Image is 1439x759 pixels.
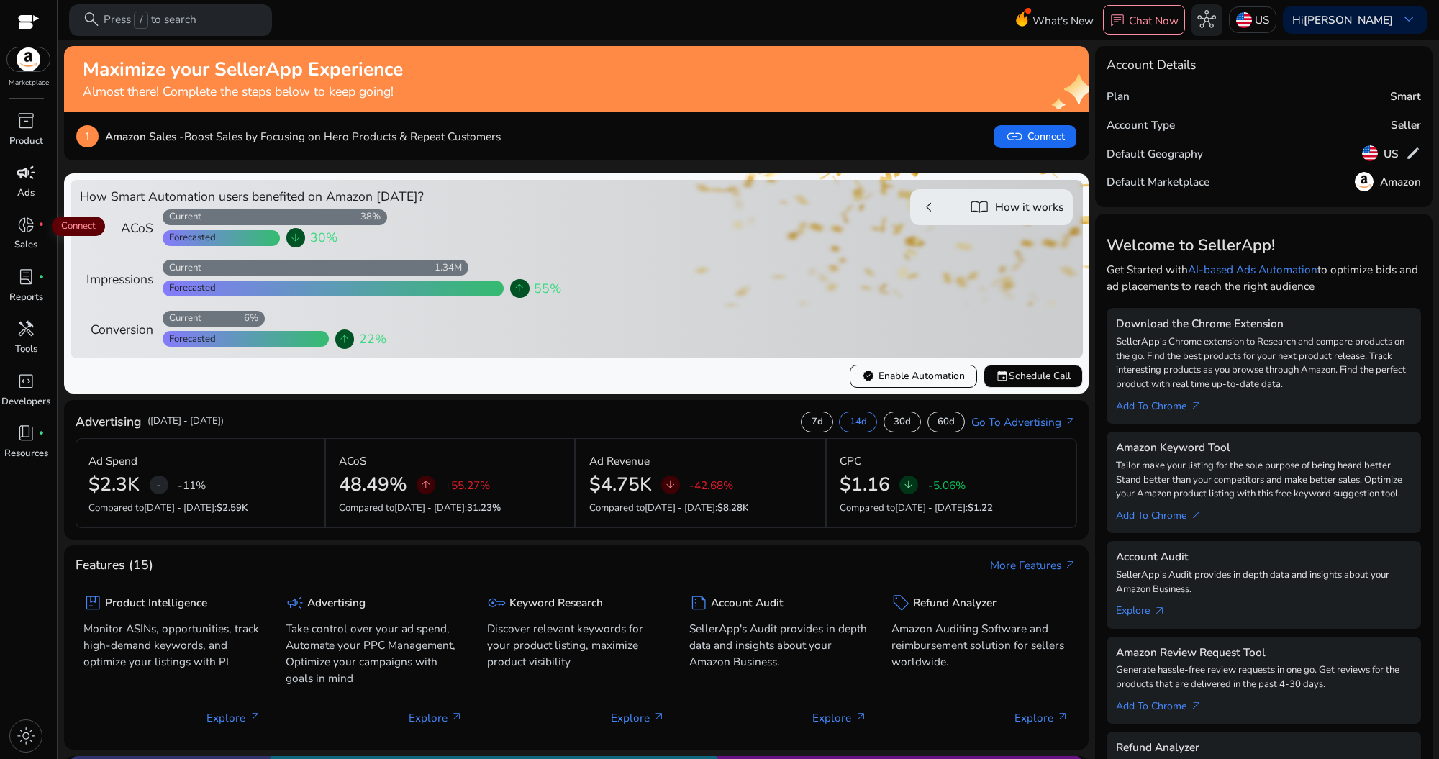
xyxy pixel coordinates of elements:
[1190,509,1203,522] span: arrow_outward
[970,198,989,217] span: import_contacts
[1116,646,1412,659] h5: Amazon Review Request Tool
[1190,400,1203,413] span: arrow_outward
[1197,10,1216,29] span: hub
[1191,4,1223,36] button: hub
[339,501,562,516] p: Compared to :
[38,222,45,228] span: fiber_manual_record
[163,312,201,325] div: Current
[82,10,101,29] span: search
[409,709,463,726] p: Explore
[1056,711,1069,724] span: arrow_outward
[307,596,366,609] h5: Advertising
[487,594,506,612] span: key
[1107,90,1130,103] h5: Plan
[249,711,262,724] span: arrow_outward
[850,416,867,429] p: 14d
[76,414,141,430] h4: Advertising
[1190,700,1203,713] span: arrow_outward
[589,453,650,469] p: Ad Revenue
[17,319,35,338] span: handyman
[80,189,571,204] h4: How Smart Automation users benefited on Amazon [DATE]?
[1107,58,1196,73] h4: Account Details
[206,709,261,726] p: Explore
[1153,605,1166,618] span: arrow_outward
[812,416,823,429] p: 7d
[7,47,50,71] img: amazon.svg
[17,372,35,391] span: code_blocks
[840,473,890,496] h2: $1.16
[163,232,216,245] div: Forecasted
[163,262,201,275] div: Current
[156,476,161,494] span: -
[339,473,407,496] h2: 48.49%
[1107,176,1209,188] h5: Default Marketplace
[1116,663,1412,692] p: Generate hassle-free review requests in one go. Get reviews for the products that are delivered i...
[88,501,311,516] p: Compared to :
[589,473,652,496] h2: $4.75K
[611,709,666,726] p: Explore
[144,501,214,514] span: [DATE] - [DATE]
[88,473,140,496] h2: $2.3K
[902,478,915,491] span: arrow_downward
[850,365,976,388] button: verifiedEnable Automation
[664,478,677,491] span: arrow_downward
[509,596,603,609] h5: Keyword Research
[38,430,45,437] span: fiber_manual_record
[894,416,911,429] p: 30d
[689,594,708,612] span: summarize
[17,163,35,182] span: campaign
[1405,145,1421,161] span: edit
[1116,392,1215,414] a: Add To Chrome
[855,711,868,724] span: arrow_outward
[394,501,465,514] span: [DATE] - [DATE]
[1107,119,1175,132] h5: Account Type
[513,282,526,295] span: arrow_upward
[163,211,201,224] div: Current
[105,129,184,144] b: Amazon Sales -
[589,501,812,516] p: Compared to :
[653,711,666,724] span: arrow_outward
[891,620,1070,670] p: Amazon Auditing Software and reimbursement solution for sellers worldwide.
[9,78,49,88] p: Marketplace
[913,596,997,609] h5: Refund Analyzer
[52,217,105,236] span: Connect
[990,557,1077,573] a: More Featuresarrow_outward
[419,478,432,491] span: arrow_upward
[1255,7,1269,32] p: US
[938,416,955,429] p: 60d
[1116,692,1215,714] a: Add To Chrome
[1109,13,1125,29] span: chat
[812,709,867,726] p: Explore
[984,365,1083,388] button: eventSchedule Call
[968,501,993,514] span: $1.22
[17,186,35,201] p: Ads
[360,211,387,224] div: 38%
[17,268,35,286] span: lab_profile
[339,453,366,469] p: ACoS
[840,453,861,469] p: CPC
[286,594,304,612] span: campaign
[9,135,43,149] p: Product
[1188,262,1317,277] a: AI-based Ads Automation
[1032,8,1094,33] span: What's New
[487,620,666,670] p: Discover relevant keywords for your product listing, maximize product visibility
[1005,127,1064,146] span: Connect
[862,368,964,383] span: Enable Automation
[105,128,501,145] p: Boost Sales by Focusing on Hero Products & Repeat Customers
[163,282,216,295] div: Forecasted
[1064,559,1077,572] span: arrow_outward
[178,477,206,494] p: -11%
[4,447,48,461] p: Resources
[17,727,35,745] span: light_mode
[435,262,468,275] div: 1.34M
[9,291,43,305] p: Reports
[310,228,337,247] span: 30%
[1116,501,1215,524] a: Add To Chrome
[689,620,868,670] p: SellerApp's Audit provides in depth data and insights about your Amazon Business.
[1116,741,1412,754] h5: Refund Analyzer
[920,198,938,217] span: chevron_left
[38,274,45,281] span: fiber_manual_record
[286,620,464,686] p: Take control over your ad spend, Automate your PPC Management, Optimize your campaigns with goals...
[17,424,35,442] span: book_4
[994,125,1076,148] button: linkConnect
